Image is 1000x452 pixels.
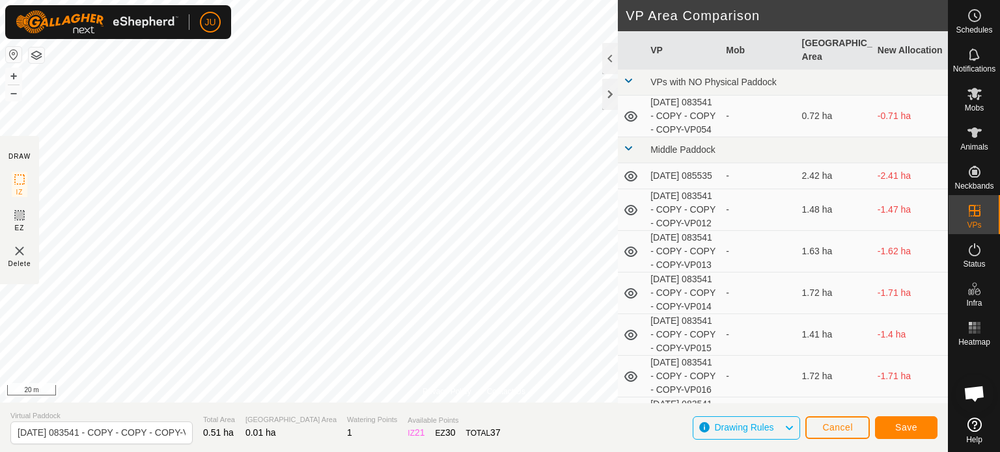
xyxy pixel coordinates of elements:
[797,231,872,273] td: 1.63 ha
[645,231,721,273] td: [DATE] 083541 - COPY - COPY - COPY-VP013
[650,77,777,87] span: VPs with NO Physical Paddock
[204,16,215,29] span: JU
[726,203,791,217] div: -
[645,314,721,356] td: [DATE] 083541 - COPY - COPY - COPY-VP015
[8,259,31,269] span: Delete
[408,426,424,440] div: IZ
[15,223,25,233] span: EZ
[822,422,853,432] span: Cancel
[6,68,21,84] button: +
[956,26,992,34] span: Schedules
[645,273,721,314] td: [DATE] 083541 - COPY - COPY - COPY-VP014
[726,109,791,123] div: -
[797,31,872,70] th: [GEOGRAPHIC_DATA] Area
[415,427,425,438] span: 21
[872,31,948,70] th: New Allocation
[645,189,721,231] td: [DATE] 083541 - COPY - COPY - COPY-VP012
[445,427,456,438] span: 30
[6,85,21,101] button: –
[872,231,948,273] td: -1.62 ha
[872,96,948,137] td: -0.71 ha
[408,415,500,426] span: Available Points
[645,397,721,439] td: [DATE] 083541 - COPY - COPY - COPY-VP017
[797,397,872,439] td: 1.85 ha
[872,356,948,397] td: -1.71 ha
[16,187,23,197] span: IZ
[872,273,948,314] td: -1.71 ha
[875,416,937,439] button: Save
[872,397,948,439] td: -1.84 ha
[10,410,193,421] span: Virtual Paddock
[965,104,984,112] span: Mobs
[726,328,791,341] div: -
[347,427,352,438] span: 1
[8,152,31,161] div: DRAW
[955,374,994,413] div: Open chat
[895,422,917,432] span: Save
[203,414,235,425] span: Total Area
[872,314,948,356] td: -1.4 ha
[726,169,791,183] div: -
[423,386,471,397] a: Privacy Policy
[805,416,870,439] button: Cancel
[872,163,948,189] td: -2.41 ha
[872,189,948,231] td: -1.47 ha
[645,31,721,70] th: VP
[963,260,985,268] span: Status
[797,314,872,356] td: 1.41 ha
[726,369,791,383] div: -
[797,163,872,189] td: 2.42 ha
[16,10,178,34] img: Gallagher Logo
[726,245,791,258] div: -
[967,221,981,229] span: VPs
[953,65,995,73] span: Notifications
[487,386,525,397] a: Contact Us
[436,426,456,440] div: EZ
[958,338,990,346] span: Heatmap
[797,189,872,231] td: 1.48 ha
[721,31,796,70] th: Mob
[954,182,993,190] span: Neckbands
[797,356,872,397] td: 1.72 ha
[645,356,721,397] td: [DATE] 083541 - COPY - COPY - COPY-VP016
[797,96,872,137] td: 0.72 ha
[29,47,44,63] button: Map Layers
[797,273,872,314] td: 1.72 ha
[966,299,982,307] span: Infra
[490,427,501,438] span: 37
[966,436,982,444] span: Help
[12,243,27,259] img: VP
[203,427,234,438] span: 0.51 ha
[466,426,501,440] div: TOTAL
[626,8,948,23] h2: VP Area Comparison
[245,427,276,438] span: 0.01 ha
[245,414,337,425] span: [GEOGRAPHIC_DATA] Area
[645,163,721,189] td: [DATE] 085535
[650,144,715,155] span: Middle Paddock
[726,286,791,300] div: -
[949,412,1000,449] a: Help
[960,143,988,151] span: Animals
[714,422,773,432] span: Drawing Rules
[6,47,21,62] button: Reset Map
[347,414,397,425] span: Watering Points
[645,96,721,137] td: [DATE] 083541 - COPY - COPY - COPY-VP054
